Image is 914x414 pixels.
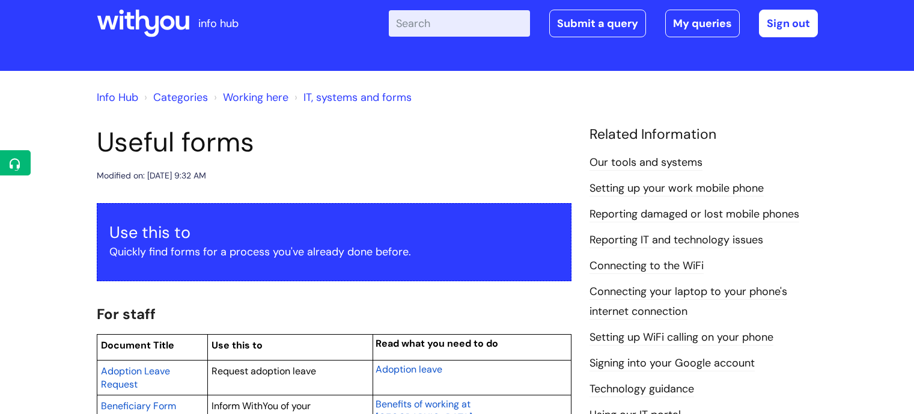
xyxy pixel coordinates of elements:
li: Working here [211,88,288,107]
li: IT, systems and forms [291,88,412,107]
span: Adoption leave [376,363,442,376]
a: Signing into your Google account [590,356,755,371]
span: Beneficiary Form [101,400,176,412]
a: Setting up your work mobile phone [590,181,764,196]
h3: Use this to [109,223,559,242]
div: | - [389,10,818,37]
p: info hub [198,14,239,33]
li: Solution home [141,88,208,107]
span: Use this to [212,339,263,352]
h4: Related Information [590,126,818,143]
a: Categories [153,90,208,105]
a: Adoption leave [376,362,442,376]
a: Beneficiary Form [101,398,176,413]
input: Search [389,10,530,37]
span: Request adoption leave [212,365,316,377]
a: Technology guidance [590,382,694,397]
div: Modified on: [DATE] 9:32 AM [97,168,206,183]
span: Adoption Leave Request [101,365,170,391]
a: Connecting to the WiFi [590,258,704,274]
a: Connecting your laptop to your phone's internet connection [590,284,787,319]
a: My queries [665,10,740,37]
a: Reporting IT and technology issues [590,233,763,248]
span: Read what you need to do [376,337,498,350]
a: Sign out [759,10,818,37]
a: Adoption Leave Request [101,364,170,391]
a: Working here [223,90,288,105]
h1: Useful forms [97,126,571,159]
a: Submit a query [549,10,646,37]
a: Setting up WiFi calling on your phone [590,330,773,346]
a: Info Hub [97,90,138,105]
a: IT, systems and forms [303,90,412,105]
a: Our tools and systems [590,155,702,171]
a: Reporting damaged or lost mobile phones [590,207,799,222]
span: Document Title [101,339,174,352]
p: Quickly find forms for a process you've already done before. [109,242,559,261]
span: For staff [97,305,156,323]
